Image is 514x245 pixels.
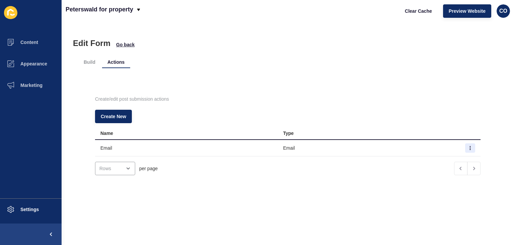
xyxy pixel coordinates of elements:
div: Type [283,130,294,137]
button: Go back [116,41,135,48]
span: Clear Cache [405,8,432,14]
span: CO [499,8,507,14]
li: Build [78,56,101,68]
p: Create/edit post submission actions [95,92,481,106]
div: Name [100,130,113,137]
h1: Edit Form [73,39,110,48]
td: Email [278,140,460,156]
span: Create New [101,113,126,120]
span: per page [139,165,158,172]
button: Create New [95,110,132,123]
div: open menu [95,162,135,175]
span: Preview Website [449,8,486,14]
td: Email [95,140,278,156]
p: Peterswald for property [66,1,133,18]
li: Actions [102,56,130,68]
button: Preview Website [443,4,491,18]
button: Clear Cache [399,4,438,18]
